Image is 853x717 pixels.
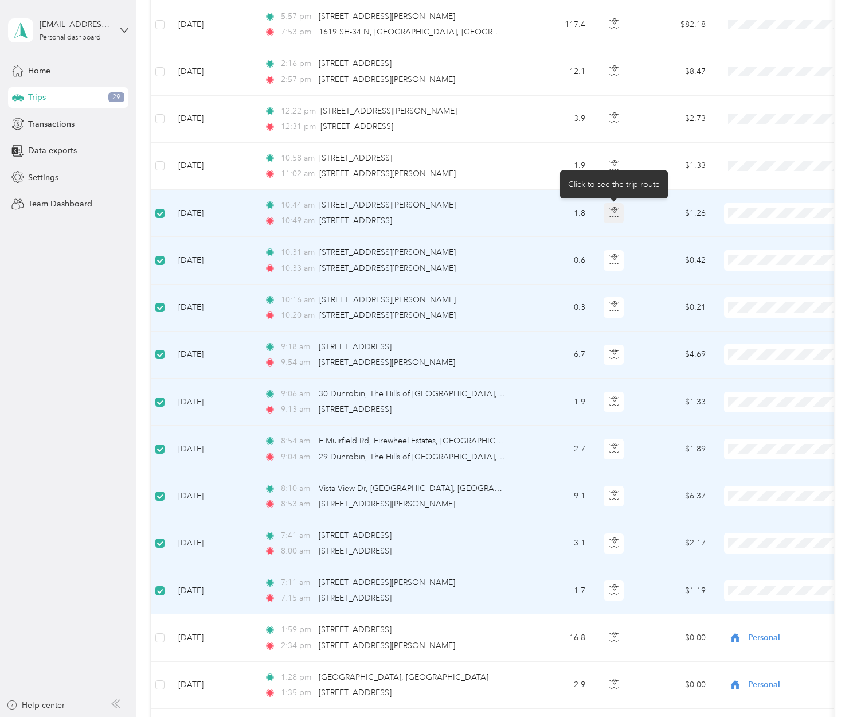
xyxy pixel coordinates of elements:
[281,10,314,23] span: 5:57 pm
[319,484,540,493] span: Vista View Dr, [GEOGRAPHIC_DATA], [GEOGRAPHIC_DATA]
[281,576,314,589] span: 7:11 am
[635,190,715,237] td: $1.26
[169,426,255,473] td: [DATE]
[169,567,255,614] td: [DATE]
[169,332,255,379] td: [DATE]
[748,632,853,644] span: Personal
[319,59,392,68] span: [STREET_ADDRESS]
[319,436,610,446] span: E Muirfield Rd, Firewheel Estates, [GEOGRAPHIC_DATA], [GEOGRAPHIC_DATA]
[519,614,594,661] td: 16.8
[28,118,75,130] span: Transactions
[519,143,594,190] td: 1.9
[169,473,255,520] td: [DATE]
[519,426,594,473] td: 2.7
[319,641,455,650] span: [STREET_ADDRESS][PERSON_NAME]
[319,263,456,273] span: [STREET_ADDRESS][PERSON_NAME]
[635,143,715,190] td: $1.33
[169,237,255,284] td: [DATE]
[319,404,392,414] span: [STREET_ADDRESS]
[281,294,315,306] span: 10:16 am
[169,520,255,567] td: [DATE]
[319,625,392,634] span: [STREET_ADDRESS]
[281,215,315,227] span: 10:49 am
[281,246,315,259] span: 10:31 am
[108,92,124,103] span: 29
[519,285,594,332] td: 0.3
[6,699,65,711] div: Help center
[40,18,111,30] div: [EMAIL_ADDRESS][DOMAIN_NAME]
[519,662,594,709] td: 2.9
[281,498,314,511] span: 8:53 am
[281,545,314,558] span: 8:00 am
[635,332,715,379] td: $4.69
[281,482,314,495] span: 8:10 am
[635,567,715,614] td: $1.19
[319,169,456,178] span: [STREET_ADDRESS][PERSON_NAME]
[169,190,255,237] td: [DATE]
[281,26,314,38] span: 7:53 pm
[281,451,314,463] span: 9:04 am
[519,48,594,95] td: 12.1
[281,57,314,70] span: 2:16 pm
[635,1,715,48] td: $82.18
[519,379,594,426] td: 1.9
[169,96,255,143] td: [DATE]
[635,614,715,661] td: $0.00
[319,357,455,367] span: [STREET_ADDRESS][PERSON_NAME]
[519,473,594,520] td: 9.1
[635,473,715,520] td: $6.37
[560,170,668,198] div: Click to see the trip route
[319,247,456,257] span: [STREET_ADDRESS][PERSON_NAME]
[281,624,314,636] span: 1:59 pm
[40,34,101,41] div: Personal dashboard
[320,122,393,131] span: [STREET_ADDRESS]
[169,1,255,48] td: [DATE]
[169,662,255,709] td: [DATE]
[519,520,594,567] td: 3.1
[281,262,315,275] span: 10:33 am
[635,96,715,143] td: $2.73
[519,237,594,284] td: 0.6
[281,435,314,447] span: 8:54 am
[319,27,544,37] span: 1619 SH-34 N, [GEOGRAPHIC_DATA], [GEOGRAPHIC_DATA]
[169,614,255,661] td: [DATE]
[635,379,715,426] td: $1.33
[281,592,314,605] span: 7:15 am
[319,499,455,509] span: [STREET_ADDRESS][PERSON_NAME]
[635,237,715,284] td: $0.42
[281,529,314,542] span: 7:41 am
[519,1,594,48] td: 117.4
[319,342,392,352] span: [STREET_ADDRESS]
[635,285,715,332] td: $0.21
[169,48,255,95] td: [DATE]
[635,520,715,567] td: $2.17
[281,73,314,86] span: 2:57 pm
[281,671,314,684] span: 1:28 pm
[519,332,594,379] td: 6.7
[635,426,715,473] td: $1.89
[169,143,255,190] td: [DATE]
[319,593,392,603] span: [STREET_ADDRESS]
[281,687,314,699] span: 1:35 pm
[281,152,315,165] span: 10:58 am
[28,91,46,103] span: Trips
[635,662,715,709] td: $0.00
[519,96,594,143] td: 3.9
[635,48,715,95] td: $8.47
[319,452,669,462] span: 29 Dunrobin, The Hills of [GEOGRAPHIC_DATA], [GEOGRAPHIC_DATA], [GEOGRAPHIC_DATA]
[519,190,594,237] td: 1.8
[169,379,255,426] td: [DATE]
[281,403,314,416] span: 9:13 am
[748,679,853,691] span: Personal
[319,546,392,556] span: [STREET_ADDRESS]
[281,167,315,180] span: 11:02 am
[789,653,853,717] iframe: Everlance-gr Chat Button Frame
[281,640,314,652] span: 2:34 pm
[319,200,456,210] span: [STREET_ADDRESS][PERSON_NAME]
[281,120,316,133] span: 12:31 pm
[319,153,392,163] span: [STREET_ADDRESS]
[519,567,594,614] td: 1.7
[28,198,92,210] span: Team Dashboard
[319,295,456,305] span: [STREET_ADDRESS][PERSON_NAME]
[319,310,456,320] span: [STREET_ADDRESS][PERSON_NAME]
